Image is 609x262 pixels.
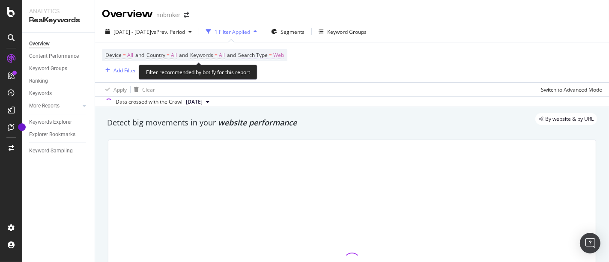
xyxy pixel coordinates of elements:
[227,51,236,59] span: and
[29,64,67,73] div: Keyword Groups
[127,49,133,61] span: All
[29,77,48,86] div: Ranking
[131,83,155,96] button: Clear
[215,28,250,36] div: 1 Filter Applied
[327,28,367,36] div: Keyword Groups
[179,51,188,59] span: and
[541,86,602,93] div: Switch to Advanced Mode
[151,28,185,36] span: vs Prev. Period
[29,52,79,61] div: Content Performance
[281,28,304,36] span: Segments
[102,65,136,75] button: Add Filter
[29,39,89,48] a: Overview
[29,7,88,15] div: Analytics
[186,98,203,106] span: 2025 Aug. 4th
[123,51,126,59] span: =
[29,130,75,139] div: Explorer Bookmarks
[102,25,195,39] button: [DATE] - [DATE]vsPrev. Period
[545,116,594,122] span: By website & by URL
[18,123,26,131] div: Tooltip anchor
[29,146,73,155] div: Keyword Sampling
[142,86,155,93] div: Clear
[113,67,136,74] div: Add Filter
[535,113,597,125] div: legacy label
[580,233,600,253] div: Open Intercom Messenger
[238,51,268,59] span: Search Type
[102,7,153,21] div: Overview
[139,65,257,80] div: Filter recommended by botify for this report
[105,51,122,59] span: Device
[29,101,60,110] div: More Reports
[215,51,218,59] span: =
[102,83,127,96] button: Apply
[184,12,189,18] div: arrow-right-arrow-left
[182,97,213,107] button: [DATE]
[219,49,225,61] span: All
[156,11,180,19] div: nobroker
[29,89,89,98] a: Keywords
[171,49,177,61] span: All
[29,118,72,127] div: Keywords Explorer
[269,51,272,59] span: =
[29,101,80,110] a: More Reports
[29,64,89,73] a: Keyword Groups
[29,130,89,139] a: Explorer Bookmarks
[29,118,89,127] a: Keywords Explorer
[113,86,127,93] div: Apply
[146,51,165,59] span: Country
[135,51,144,59] span: and
[190,51,213,59] span: Keywords
[537,83,602,96] button: Switch to Advanced Mode
[29,77,89,86] a: Ranking
[29,15,88,25] div: RealKeywords
[116,98,182,106] div: Data crossed with the Crawl
[29,52,89,61] a: Content Performance
[268,25,308,39] button: Segments
[29,89,52,98] div: Keywords
[29,39,50,48] div: Overview
[273,49,284,61] span: Web
[29,146,89,155] a: Keyword Sampling
[203,25,260,39] button: 1 Filter Applied
[113,28,151,36] span: [DATE] - [DATE]
[167,51,170,59] span: =
[315,25,370,39] button: Keyword Groups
